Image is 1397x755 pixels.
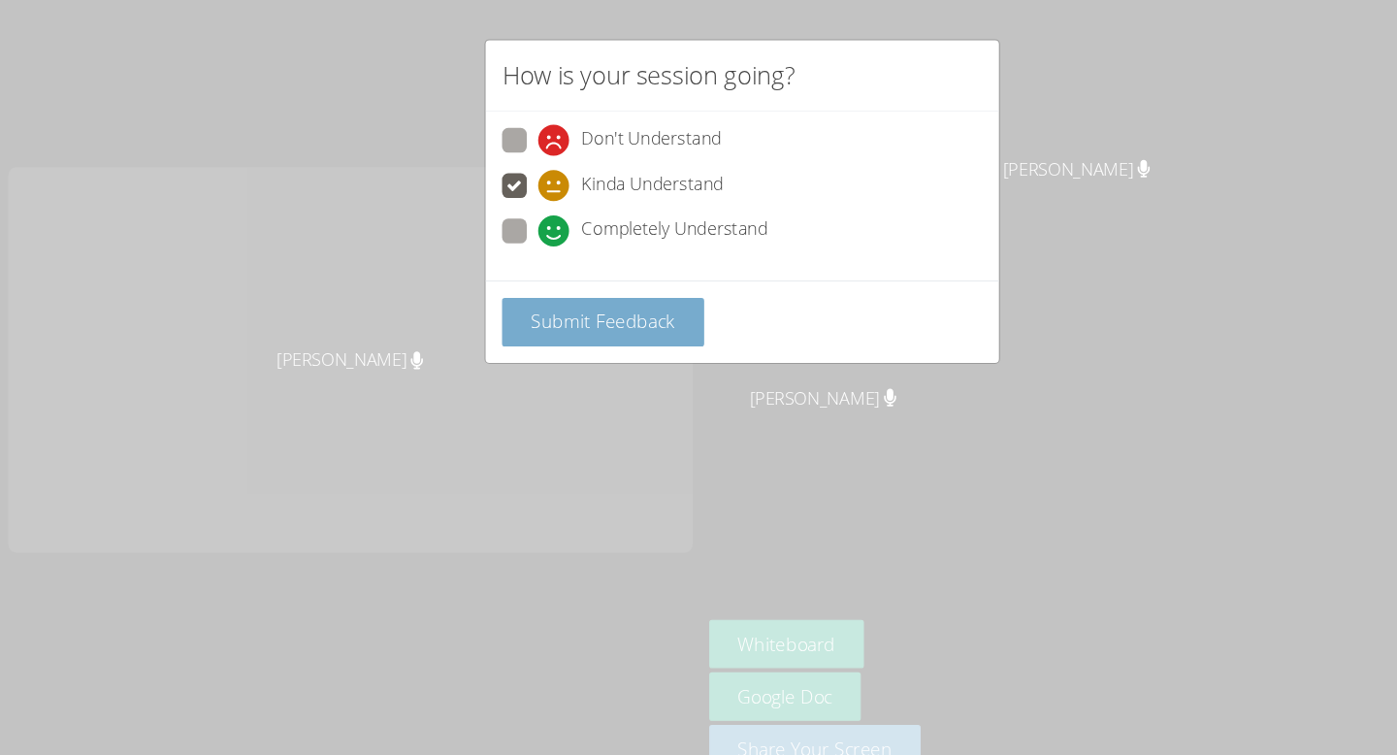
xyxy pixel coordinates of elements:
span: Completely Understand [547,203,723,232]
span: Submit Feedback [500,290,635,313]
h2: How is your session going? [472,53,748,88]
span: Don't Understand [547,117,679,147]
button: Submit Feedback [472,280,663,326]
span: Kinda Understand [547,160,681,189]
